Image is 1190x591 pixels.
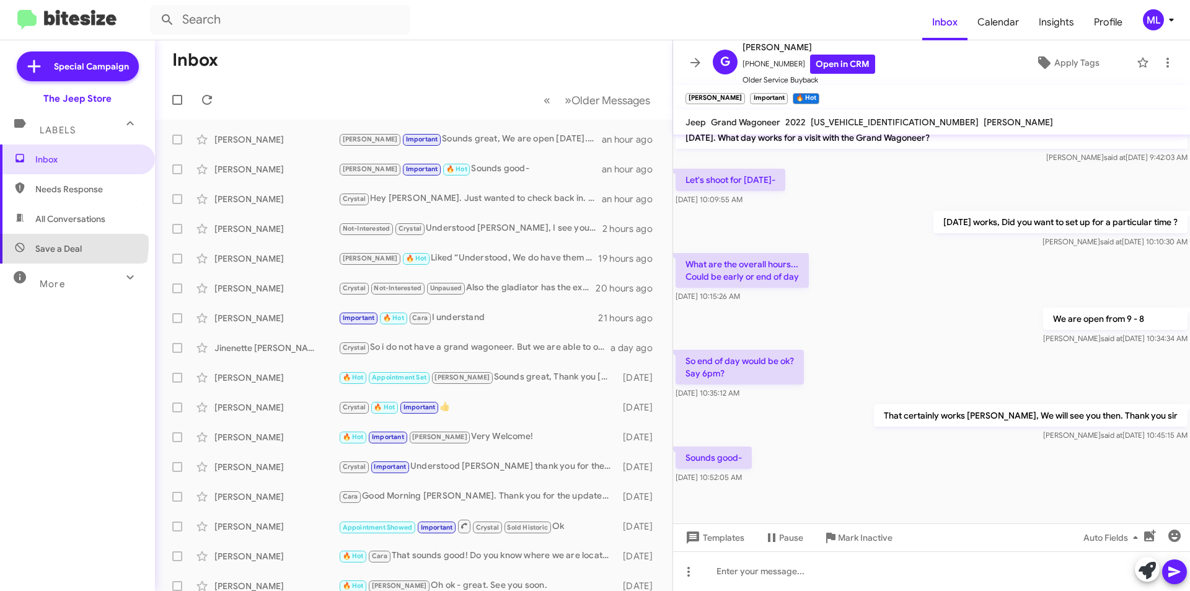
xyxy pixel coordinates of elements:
[683,527,744,549] span: Templates
[40,278,65,290] span: More
[214,133,338,146] div: [PERSON_NAME]
[685,117,706,128] span: Jeep
[1029,4,1084,40] a: Insights
[343,582,364,590] span: 🔥 Hot
[214,550,338,562] div: [PERSON_NAME]
[1104,153,1126,162] span: said at
[446,165,467,173] span: 🔥 Hot
[1083,527,1143,549] span: Auto Fields
[383,314,404,322] span: 🔥 Hot
[810,55,875,74] a: Open in CRM
[338,251,598,265] div: Liked “Understood, We do have them here. we will shoot you a text [DATE] morning to confirm if th...
[676,350,804,384] p: So end of day would be ok? Say 6pm?
[343,463,366,471] span: Crystal
[338,162,602,176] div: Sounds good-
[811,117,979,128] span: [US_VEHICLE_IDENTIFICATION_NUMBER]
[338,311,598,325] div: I understand
[372,373,426,381] span: Appointment Set
[338,370,617,384] div: Sounds great, Thank you [PERSON_NAME].
[343,165,398,173] span: [PERSON_NAME]
[610,342,663,354] div: a day ago
[1043,308,1188,330] p: We are open from 9 - 8
[557,87,658,113] button: Next
[967,4,1029,40] span: Calendar
[214,342,338,354] div: Jinenette [PERSON_NAME]
[214,401,338,414] div: [PERSON_NAME]
[434,373,490,381] span: [PERSON_NAME]
[214,312,338,324] div: [PERSON_NAME]
[617,401,663,414] div: [DATE]
[412,433,467,441] span: [PERSON_NAME]
[214,223,338,235] div: [PERSON_NAME]
[338,221,602,236] div: Understood [PERSON_NAME], I see you are working with [PERSON_NAME]. Thank you for your response.
[984,117,1053,128] span: [PERSON_NAME]
[374,463,406,471] span: Important
[343,195,366,203] span: Crystal
[421,523,453,531] span: Important
[779,527,803,549] span: Pause
[406,165,438,173] span: Important
[743,55,875,74] span: [PHONE_NUMBER]
[343,344,366,352] span: Crystal
[338,489,617,504] div: Good Morning [PERSON_NAME]. Thank you for the update, I thought my messages were not going throug...
[214,371,338,384] div: [PERSON_NAME]
[544,92,550,108] span: «
[617,520,663,533] div: [DATE]
[214,163,338,176] div: [PERSON_NAME]
[343,224,390,233] span: Not-Interested
[374,403,395,411] span: 🔥 Hot
[933,211,1188,233] p: [DATE] works, Did you want to set up for a particular time ?
[343,314,375,322] span: Important
[676,447,752,469] p: Sounds good-
[338,549,617,563] div: That sounds good! Do you know where we are located?
[35,183,141,195] span: Needs Response
[617,461,663,473] div: [DATE]
[214,193,338,205] div: [PERSON_NAME]
[343,284,366,292] span: Crystal
[1100,237,1122,246] span: said at
[743,40,875,55] span: [PERSON_NAME]
[406,135,438,143] span: Important
[596,282,663,295] div: 20 hours ago
[754,527,813,549] button: Pause
[338,400,617,414] div: 👍
[1101,334,1122,343] span: said at
[214,431,338,443] div: [PERSON_NAME]
[1084,4,1132,40] a: Profile
[403,403,436,411] span: Important
[602,133,663,146] div: an hour ago
[372,433,404,441] span: Important
[338,340,610,355] div: So i do not have a grand wagoneer. But we are able to order them for you if you wanted to come in...
[338,518,617,534] div: Ok
[602,223,663,235] div: 2 hours ago
[172,50,218,70] h1: Inbox
[750,93,787,104] small: Important
[1043,430,1188,440] span: [PERSON_NAME] [DATE] 10:45:15 AM
[874,404,1188,427] p: That certainly works [PERSON_NAME], We will see you then. Thank you sir
[1046,153,1188,162] span: [PERSON_NAME] [DATE] 9:42:03 AM
[214,282,338,295] div: [PERSON_NAME]
[343,135,398,143] span: [PERSON_NAME]
[35,153,141,166] span: Inbox
[343,523,413,531] span: Appointment Showed
[214,520,338,533] div: [PERSON_NAME]
[785,117,806,128] span: 2022
[673,527,754,549] button: Templates
[399,224,421,233] span: Crystal
[1101,430,1122,440] span: said at
[343,254,398,262] span: [PERSON_NAME]
[711,117,780,128] span: Grand Wagoneer
[676,291,740,301] span: [DATE] 10:15:26 AM
[372,552,387,560] span: Cara
[602,163,663,176] div: an hour ago
[720,52,730,72] span: G
[676,253,809,288] p: What are the overall hours... Could be early or end of day
[430,284,462,292] span: Unpaused
[338,281,596,295] div: Also the gladiator has the extended warranty to 120k or so
[617,371,663,384] div: [DATE]
[537,87,658,113] nav: Page navigation example
[338,430,617,444] div: Very Welcome!
[685,93,745,104] small: [PERSON_NAME]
